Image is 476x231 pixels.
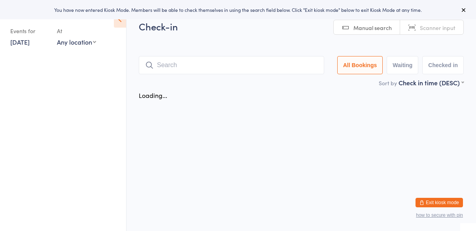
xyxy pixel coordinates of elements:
div: Events for [10,24,49,38]
div: At [57,24,96,38]
div: Loading... [139,91,167,100]
button: Exit kiosk mode [416,198,463,207]
label: Sort by [379,79,397,87]
input: Search [139,56,324,74]
h2: Check-in [139,20,464,33]
div: Any location [57,38,96,46]
span: Manual search [353,24,392,32]
div: You have now entered Kiosk Mode. Members will be able to check themselves in using the search fie... [13,6,463,13]
span: Scanner input [420,24,455,32]
a: [DATE] [10,38,30,46]
button: Checked in [422,56,464,74]
button: how to secure with pin [416,212,463,218]
div: Check in time (DESC) [399,78,464,87]
button: All Bookings [337,56,383,74]
button: Waiting [387,56,418,74]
